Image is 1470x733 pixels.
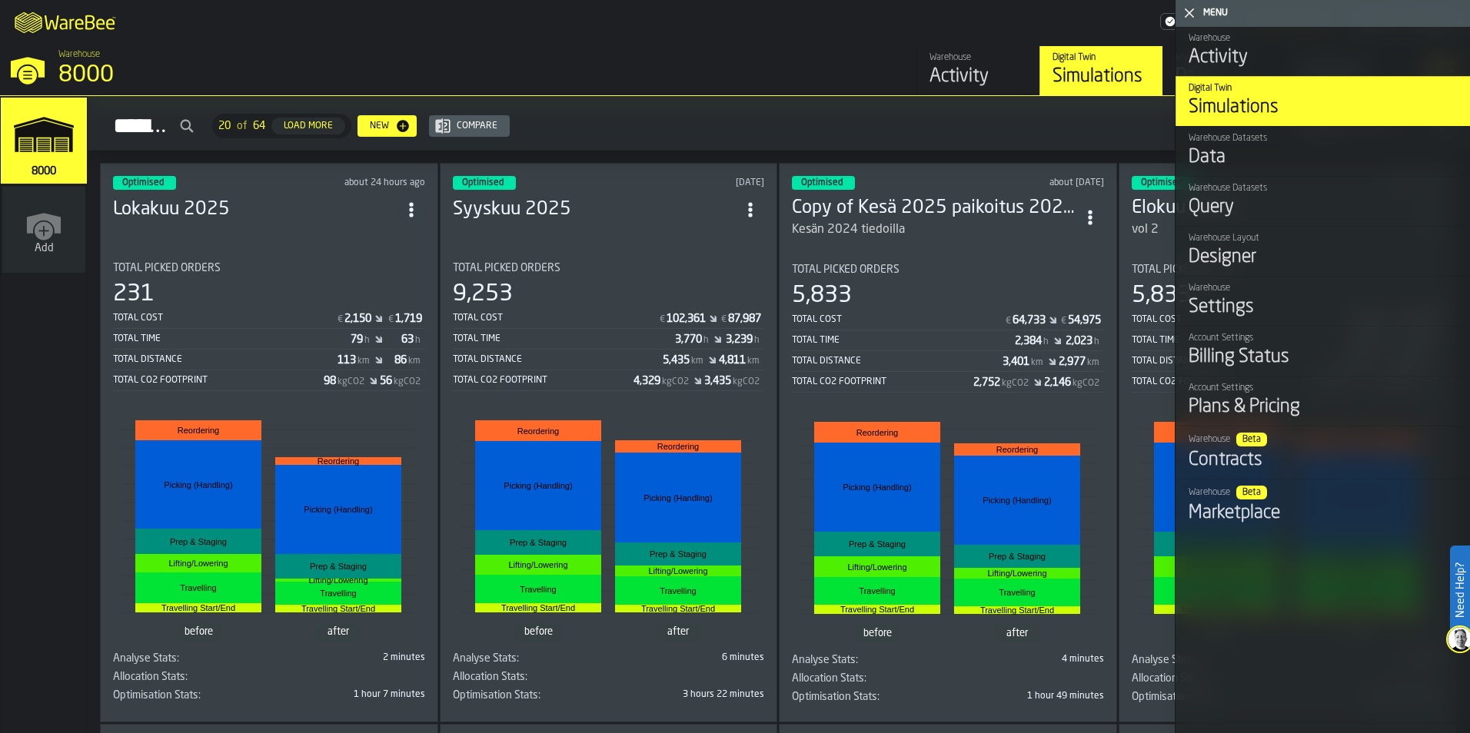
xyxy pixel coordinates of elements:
[1132,376,1313,387] div: Total CO2 Footprint
[1132,672,1444,691] div: stat-Allocation Stats:
[113,652,179,665] span: Analyse Stats:
[1132,691,1285,703] div: Title
[113,250,425,708] section: card-SimulationDashboardCard-optimised
[453,689,765,708] div: stat-Optimisation Stats:
[272,689,425,700] div: 1 hour 7 minutes
[792,654,858,666] span: Analyse Stats:
[453,689,540,701] span: Optimisation Stats:
[338,354,356,366] div: Stat Value
[113,652,425,671] div: stat-Analyse Stats:
[792,264,1104,276] div: Title
[792,356,1003,366] div: Total Distance
[453,652,765,671] div: stat-Analyse Stats:
[792,691,1104,709] div: stat-Optimisation Stats:
[641,177,764,188] div: Updated: 9/10/2025, 12:24:38 PM Created: 9/10/2025, 9:31:10 AM
[792,196,1076,221] h3: Copy of Kesä 2025 paikoitus 2024 tiedoilla
[394,376,421,387] span: kgCO2
[1073,378,1099,389] span: kgCO2
[1119,163,1457,722] div: ItemListCard-DashboardItemContainer
[453,671,606,683] div: Title
[1006,628,1029,638] text: after
[792,251,1104,709] section: card-SimulationDashboardCard-optimised
[394,354,407,366] div: Stat Value
[453,671,527,683] span: Allocation Stats:
[453,280,513,308] div: 9,253
[1132,356,1342,366] div: Total Distance
[113,689,266,701] div: Title
[388,314,394,325] span: €
[1162,46,1285,95] a: link-to-/wh/i/b2e041e4-2753-4086-a82a-958e8abdd2c7/data
[113,313,336,323] div: Total Cost
[801,178,843,187] span: Optimised
[1132,654,1285,666] div: Title
[278,121,339,131] div: Load More
[328,626,350,637] text: after
[1133,408,1442,651] div: stat-
[237,120,247,132] span: of
[951,691,1104,701] div: 1 hour 49 minutes
[1132,672,1206,685] span: Allocation Stats:
[1141,178,1182,187] span: Optimised
[364,121,395,131] div: New
[453,652,606,665] div: Title
[1066,335,1093,347] div: Stat Value
[113,652,266,665] div: Title
[1043,337,1049,347] span: h
[408,356,421,366] span: km
[663,354,690,366] div: Stat Value
[691,356,703,366] span: km
[1132,264,1239,276] span: Total Picked Orders
[1015,335,1042,347] div: Stat Value
[453,262,765,391] div: stat-Total Picked Orders
[453,262,560,274] span: Total Picked Orders
[113,197,397,222] h3: Lokakuu 2025
[454,406,763,649] div: stat-
[1132,654,1444,672] div: stat-Analyse Stats:
[113,176,176,190] div: status-3 2
[792,376,973,387] div: Total CO2 Footprint
[792,672,945,685] div: Title
[206,114,358,138] div: ButtonLoadMore-Load More-Prev-First-Last
[113,671,266,683] div: Title
[1132,672,1285,685] div: Title
[58,61,474,89] div: 8000
[453,375,634,386] div: Total CO2 Footprint
[302,177,425,188] div: Updated: 10/6/2025, 3:06:28 PM Created: 10/6/2025, 3:00:10 PM
[611,689,764,700] div: 3 hours 22 minutes
[792,654,945,666] div: Title
[1132,691,1219,703] span: Optimisation Stats:
[35,242,54,254] span: Add
[793,408,1102,651] div: stat-
[704,375,731,387] div: Stat Value
[1094,337,1099,347] span: h
[1132,251,1444,709] section: card-SimulationDashboardCard-optimised
[792,282,852,310] div: 5,833
[185,626,213,637] text: before
[1132,196,1416,221] div: Elokuu 2025
[792,335,1015,346] div: Total Time
[453,671,765,689] div: stat-Allocation Stats:
[113,671,188,683] span: Allocation Stats:
[951,654,1104,665] div: 4 minutes
[863,628,892,638] text: before
[611,652,764,663] div: 6 minutes
[271,118,345,134] button: button-Load More
[1053,65,1150,89] div: Simulations
[1068,314,1101,327] div: Stat Value
[338,376,364,387] span: kgCO2
[113,689,425,708] div: stat-Optimisation Stats:
[380,375,392,387] div: Stat Value
[733,376,760,387] span: kgCO2
[930,52,1027,63] div: Warehouse
[1002,378,1029,389] span: kgCO2
[1132,264,1444,393] div: stat-Total Picked Orders
[1132,221,1416,239] div: vol 2
[726,333,753,346] div: Stat Value
[1160,13,1229,30] a: link-to-/wh/i/b2e041e4-2753-4086-a82a-958e8abdd2c7/settings/billing
[1061,316,1066,327] span: €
